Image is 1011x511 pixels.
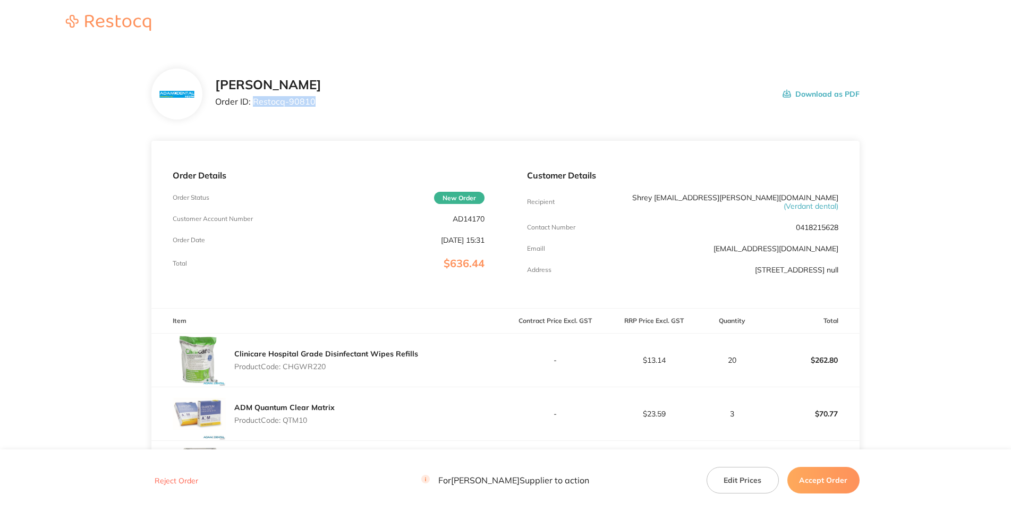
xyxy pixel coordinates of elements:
[444,257,485,270] span: $636.44
[527,245,545,252] p: Emaill
[527,266,551,274] p: Address
[527,224,575,231] p: Contact Number
[173,441,226,494] img: NzRxd3Q1Mw
[173,387,226,440] img: bTBteDI0Zg
[760,309,860,334] th: Total
[703,309,760,334] th: Quantity
[421,475,589,486] p: For [PERSON_NAME] Supplier to action
[605,410,703,418] p: $23.59
[506,410,604,418] p: -
[631,193,838,210] p: Shrey [EMAIL_ADDRESS][PERSON_NAME][DOMAIN_NAME]
[784,201,838,211] span: ( Verdant dental )
[173,236,205,244] p: Order Date
[215,78,321,92] h2: [PERSON_NAME]
[434,192,485,204] span: New Order
[713,244,838,253] a: [EMAIL_ADDRESS][DOMAIN_NAME]
[160,91,194,98] img: N3hiYW42Mg
[755,266,838,274] p: [STREET_ADDRESS] null
[215,97,321,106] p: Order ID: Restocq- 90810
[704,356,760,364] p: 20
[234,403,335,412] a: ADM Quantum Clear Matrix
[173,260,187,267] p: Total
[527,171,838,180] p: Customer Details
[173,194,209,201] p: Order Status
[527,198,555,206] p: Recipient
[761,347,859,373] p: $262.80
[151,309,505,334] th: Item
[441,236,485,244] p: [DATE] 15:31
[506,309,605,334] th: Contract Price Excl. GST
[605,356,703,364] p: $13.14
[55,15,162,32] a: Restocq logo
[234,416,335,424] p: Product Code: QTM10
[234,362,418,371] p: Product Code: CHGWR220
[173,171,484,180] p: Order Details
[453,215,485,223] p: AD14170
[234,349,418,359] a: Clinicare Hospital Grade Disinfectant Wipes Refills
[173,334,226,387] img: MjRnaXNjNA
[783,78,860,110] button: Download as PDF
[707,467,779,493] button: Edit Prices
[506,356,604,364] p: -
[151,476,201,486] button: Reject Order
[796,223,838,232] p: 0418215628
[761,401,859,427] p: $70.77
[704,410,760,418] p: 3
[787,467,860,493] button: Accept Order
[605,309,703,334] th: RRP Price Excl. GST
[173,215,253,223] p: Customer Account Number
[55,15,162,31] img: Restocq logo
